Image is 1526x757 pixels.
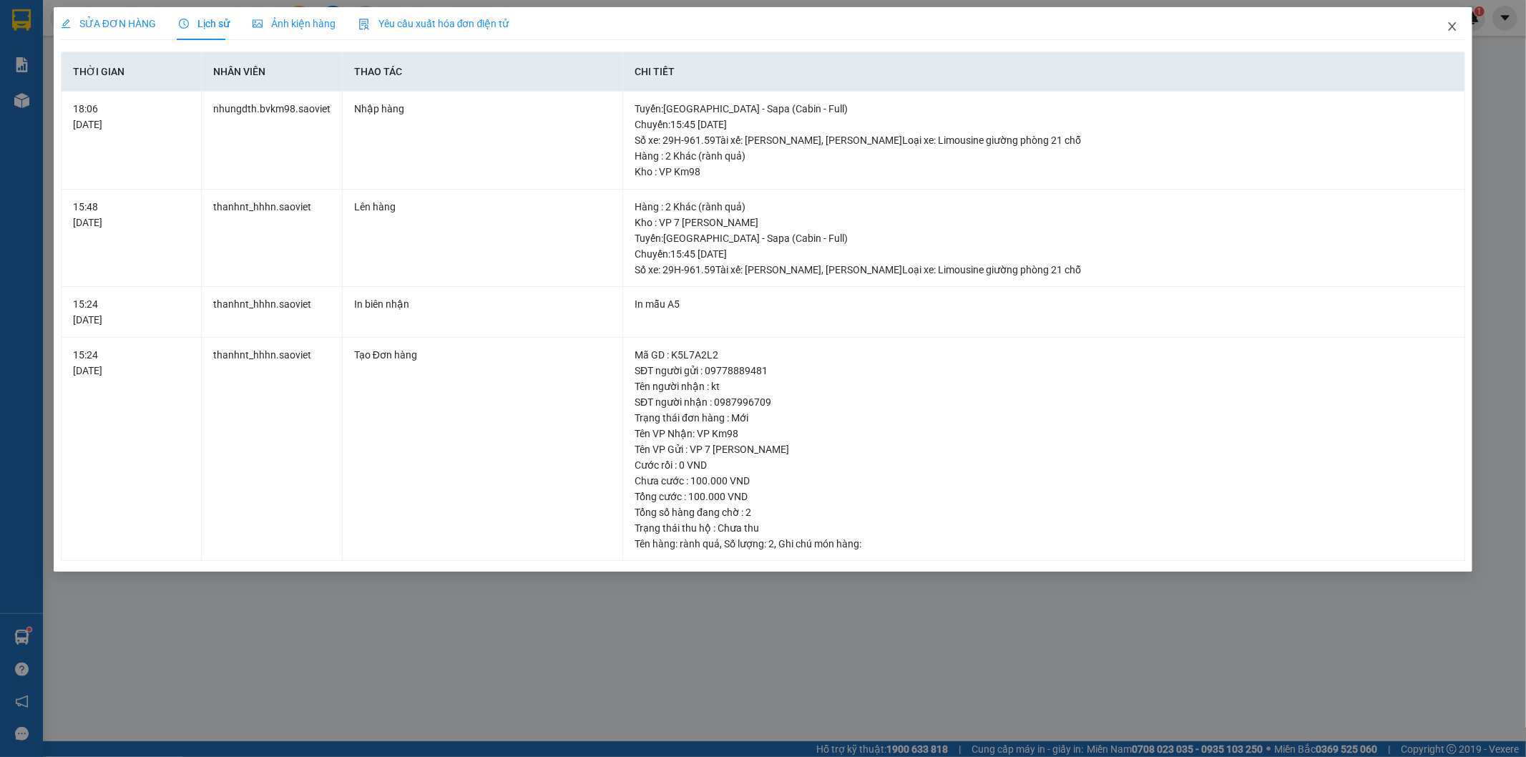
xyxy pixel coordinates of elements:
div: Tuyến : [GEOGRAPHIC_DATA] - Sapa (Cabin - Full) Chuyến: 15:45 [DATE] Số xe: 29H-961.59 Tài xế: [P... [635,101,1453,148]
th: Thao tác [343,52,623,92]
div: 18:06 [DATE] [73,101,190,132]
div: Mã GD : K5L7A2L2 [635,347,1453,363]
div: Nhập hàng [354,101,611,117]
div: Tên hàng: , Số lượng: , Ghi chú món hàng: [635,536,1453,552]
td: thanhnt_hhhn.saoviet [202,338,343,562]
span: close [1447,21,1458,32]
div: Tên người nhận : kt [635,378,1453,394]
div: Tổng cước : 100.000 VND [635,489,1453,504]
div: 15:24 [DATE] [73,347,190,378]
div: 15:24 [DATE] [73,296,190,328]
div: In mẫu A5 [635,296,1453,312]
div: Trạng thái thu hộ : Chưa thu [635,520,1453,536]
span: edit [61,19,71,29]
img: icon [358,19,370,30]
td: nhungdth.bvkm98.saoviet [202,92,343,190]
th: Thời gian [62,52,202,92]
div: Tổng số hàng đang chờ : 2 [635,504,1453,520]
div: Chưa cước : 100.000 VND [635,473,1453,489]
span: Yêu cầu xuất hóa đơn điện tử [358,18,509,29]
div: Hàng : 2 Khác (rành quả) [635,148,1453,164]
span: 2 [768,538,774,550]
div: Tạo Đơn hàng [354,347,611,363]
th: Chi tiết [623,52,1465,92]
span: clock-circle [179,19,189,29]
span: Ảnh kiện hàng [253,18,336,29]
span: rành quả [680,538,720,550]
div: Lên hàng [354,199,611,215]
div: Tên VP Gửi : VP 7 [PERSON_NAME] [635,441,1453,457]
div: In biên nhận [354,296,611,312]
div: Kho : VP Km98 [635,164,1453,180]
span: Lịch sử [179,18,230,29]
div: Hàng : 2 Khác (rành quả) [635,199,1453,215]
div: Tuyến : [GEOGRAPHIC_DATA] - Sapa (Cabin - Full) Chuyến: 15:45 [DATE] Số xe: 29H-961.59 Tài xế: [P... [635,230,1453,278]
div: Tên VP Nhận: VP Km98 [635,426,1453,441]
div: SĐT người gửi : 09778889481 [635,363,1453,378]
div: SĐT người nhận : 0987996709 [635,394,1453,410]
button: Close [1432,7,1472,47]
td: thanhnt_hhhn.saoviet [202,287,343,338]
th: Nhân viên [202,52,343,92]
td: thanhnt_hhhn.saoviet [202,190,343,288]
div: Trạng thái đơn hàng : Mới [635,410,1453,426]
div: Cước rồi : 0 VND [635,457,1453,473]
div: 15:48 [DATE] [73,199,190,230]
span: SỬA ĐƠN HÀNG [61,18,156,29]
div: Kho : VP 7 [PERSON_NAME] [635,215,1453,230]
span: picture [253,19,263,29]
